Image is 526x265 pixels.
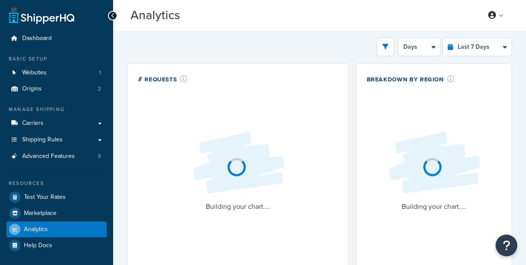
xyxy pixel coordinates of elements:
[377,38,394,56] button: open filter drawer
[186,201,290,213] p: Building your chart....
[98,153,101,160] span: 3
[382,201,486,213] p: Building your chart....
[7,221,107,237] a: Analytics
[7,81,107,97] li: Origins
[7,81,107,97] a: Origins2
[7,106,107,113] div: Manage Shipping
[22,120,44,127] span: Carriers
[7,148,107,164] li: Advanced Features
[367,74,455,84] div: Breakdown by Region
[99,69,101,77] span: 1
[22,35,52,42] span: Dashboard
[7,132,107,148] a: Shipping Rules
[382,125,486,201] img: Loading...
[24,194,66,201] span: Test Your Rates
[24,242,52,249] span: Help Docs
[496,235,517,256] button: Open Resource Center
[7,238,107,253] a: Help Docs
[7,189,107,205] a: Test Your Rates
[182,12,212,22] span: Beta
[7,55,107,63] div: Basic Setup
[7,30,107,47] a: Dashboard
[24,210,57,217] span: Marketplace
[22,153,75,160] span: Advanced Features
[98,85,101,93] span: 2
[7,148,107,164] a: Advanced Features3
[22,69,47,77] span: Websites
[7,65,107,81] a: Websites1
[24,226,48,233] span: Analytics
[22,85,42,93] span: Origins
[7,65,107,81] li: Websites
[22,136,63,144] span: Shipping Rules
[7,180,107,187] div: Resources
[7,115,107,131] a: Carriers
[7,205,107,221] a: Marketplace
[186,125,290,201] img: Loading...
[131,9,469,22] h3: Analytics
[138,74,188,84] div: # Requests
